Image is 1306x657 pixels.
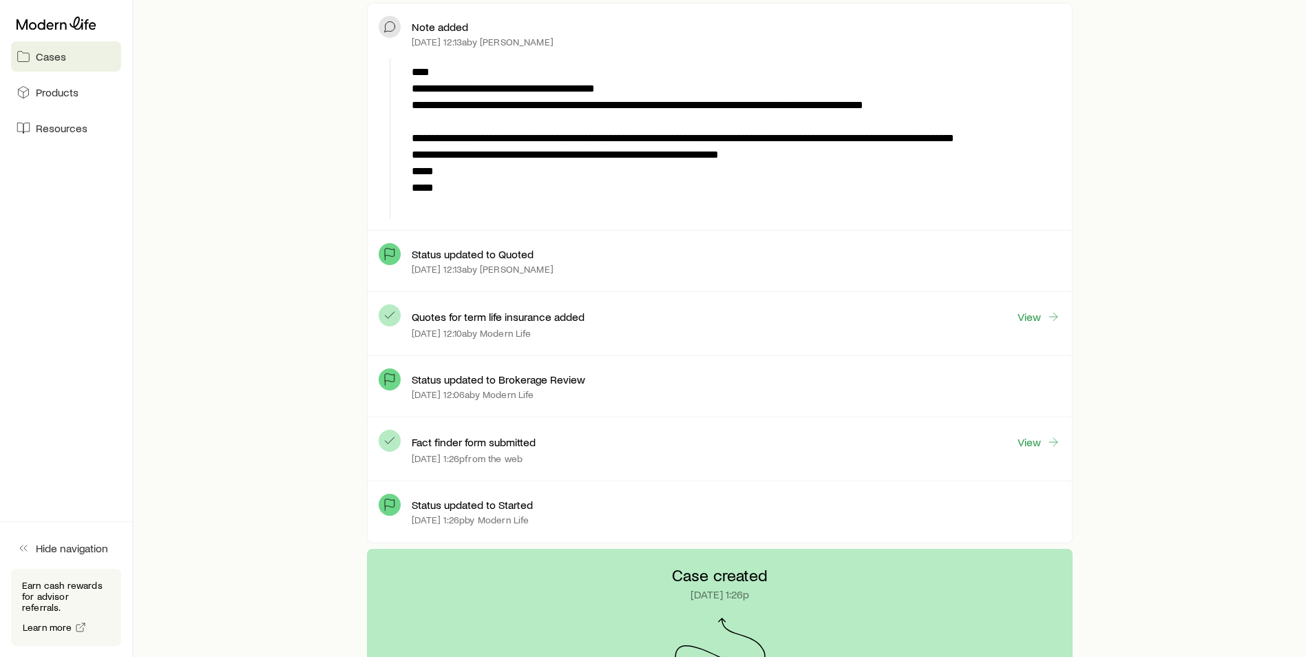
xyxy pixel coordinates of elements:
span: Cases [36,50,66,63]
p: [DATE] 12:13a by [PERSON_NAME] [412,36,554,48]
p: [DATE] 1:26p [691,587,749,601]
a: View [1017,435,1061,450]
p: Status updated to Started [412,498,533,512]
span: Hide navigation [36,541,108,555]
p: [DATE] 12:06a by Modern Life [412,389,534,400]
p: Quotes for term life insurance added [412,310,584,324]
p: [DATE] 12:13a by [PERSON_NAME] [412,264,554,275]
p: Fact finder form submitted [412,435,536,449]
span: Learn more [23,623,72,632]
p: Status updated to Brokerage Review [412,373,585,386]
button: Hide navigation [11,533,121,563]
a: Resources [11,113,121,143]
p: [DATE] 12:10a by Modern Life [412,328,531,339]
span: Products [36,85,78,99]
p: Status updated to Quoted [412,247,534,261]
p: Note added [412,20,468,34]
p: Case created [672,565,768,585]
a: View [1017,309,1061,324]
span: Resources [36,121,87,135]
p: Earn cash rewards for advisor referrals. [22,580,110,613]
a: Products [11,77,121,107]
p: [DATE] 1:26p by Modern Life [412,514,529,525]
a: Cases [11,41,121,72]
div: Earn cash rewards for advisor referrals.Learn more [11,569,121,646]
p: [DATE] 1:26p from the web [412,453,523,464]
